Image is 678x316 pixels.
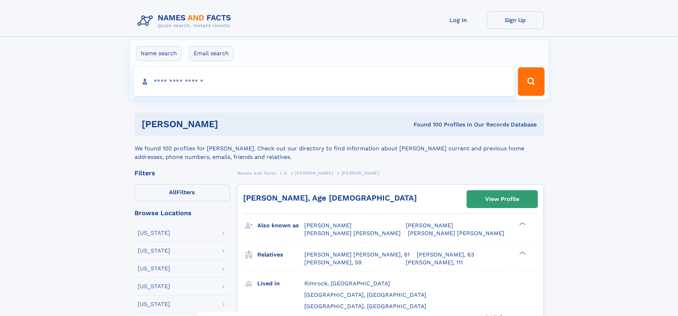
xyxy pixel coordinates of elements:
a: [PERSON_NAME], Age [DEMOGRAPHIC_DATA] [243,193,417,202]
a: Log In [430,11,487,29]
div: [US_STATE] [138,230,170,236]
input: search input [134,67,515,96]
h1: [PERSON_NAME] [142,120,316,129]
span: [PERSON_NAME] [PERSON_NAME] [408,230,504,237]
a: Names and Facts [237,169,276,177]
a: [PERSON_NAME], 59 [304,259,362,266]
span: [PERSON_NAME] [304,222,352,229]
div: We found 100 profiles for [PERSON_NAME]. Check out our directory to find information about [PERSO... [135,136,544,161]
div: Browse Locations [135,210,230,216]
div: [US_STATE] [138,266,170,271]
h3: Also known as [257,219,304,232]
a: [PERSON_NAME] [PERSON_NAME], 81 [304,251,410,259]
div: [US_STATE] [138,301,170,307]
span: [GEOGRAPHIC_DATA], [GEOGRAPHIC_DATA] [304,291,426,298]
span: All [169,189,177,196]
span: [PERSON_NAME] [341,171,379,176]
label: Name search [136,46,182,61]
label: Filters [135,184,230,201]
a: S [284,169,287,177]
span: [PERSON_NAME] [PERSON_NAME] [304,230,401,237]
h3: Lived in [257,278,304,290]
a: Sign Up [487,11,544,29]
div: Found 100 Profiles In Our Records Database [316,121,537,129]
span: Rimrock, [GEOGRAPHIC_DATA] [304,280,390,287]
div: Filters [135,170,230,176]
img: Logo Names and Facts [135,11,237,31]
a: View Profile [467,191,537,208]
button: Search Button [518,67,544,96]
span: [GEOGRAPHIC_DATA], [GEOGRAPHIC_DATA] [304,303,426,310]
span: [PERSON_NAME] [406,222,453,229]
a: [PERSON_NAME] [295,169,333,177]
label: Email search [189,46,233,61]
div: ❯ [517,250,526,255]
div: View Profile [485,191,519,207]
a: [PERSON_NAME], 111 [406,259,463,266]
h3: Relatives [257,249,304,261]
div: [US_STATE] [138,284,170,289]
span: S [284,171,287,176]
a: [PERSON_NAME], 63 [417,251,474,259]
div: ❯ [517,222,526,226]
div: [US_STATE] [138,248,170,254]
span: [PERSON_NAME] [295,171,333,176]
